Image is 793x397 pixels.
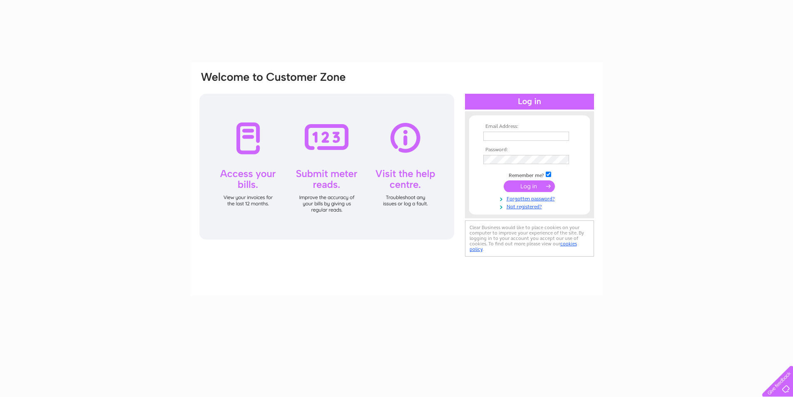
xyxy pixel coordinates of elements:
[504,180,555,192] input: Submit
[465,220,594,257] div: Clear Business would like to place cookies on your computer to improve your experience of the sit...
[470,241,577,252] a: cookies policy
[481,170,578,179] td: Remember me?
[483,194,578,202] a: Forgotten password?
[483,202,578,210] a: Not registered?
[481,124,578,130] th: Email Address:
[481,147,578,153] th: Password:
